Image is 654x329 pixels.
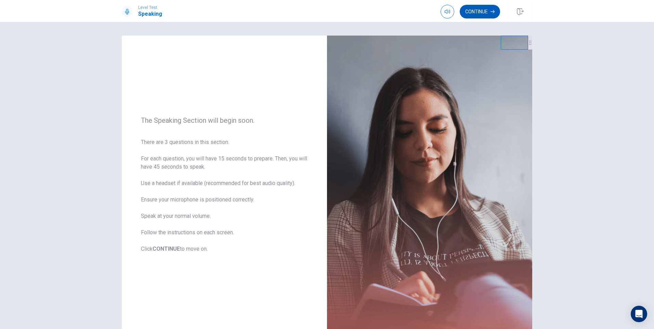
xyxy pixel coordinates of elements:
[460,5,500,18] button: Continue
[138,5,162,10] span: Level Test
[153,246,180,252] b: CONTINUE
[141,116,308,124] span: The Speaking Section will begin soon.
[141,138,308,253] span: There are 3 questions in this section. For each question, you will have 15 seconds to prepare. Th...
[138,10,162,18] h1: Speaking
[631,306,647,322] div: Open Intercom Messenger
